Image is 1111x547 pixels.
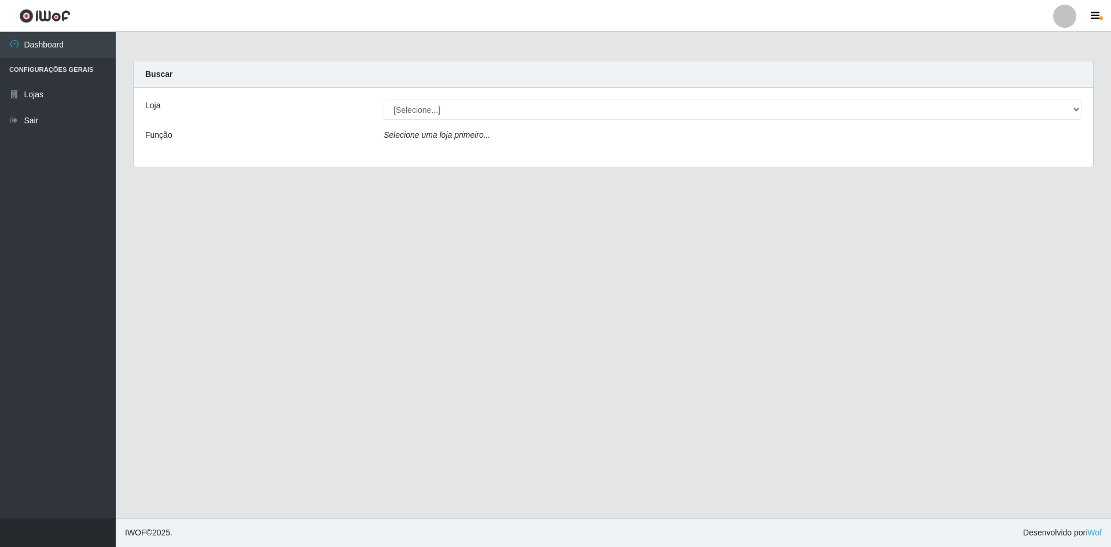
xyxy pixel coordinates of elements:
a: iWof [1086,528,1102,537]
strong: Buscar [145,69,172,79]
i: Selecione uma loja primeiro... [384,130,490,139]
span: IWOF [125,528,146,537]
img: CoreUI Logo [19,9,71,23]
span: © 2025 . [125,527,172,539]
label: Função [145,129,172,141]
label: Loja [145,100,160,112]
span: Desenvolvido por [1023,527,1102,539]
